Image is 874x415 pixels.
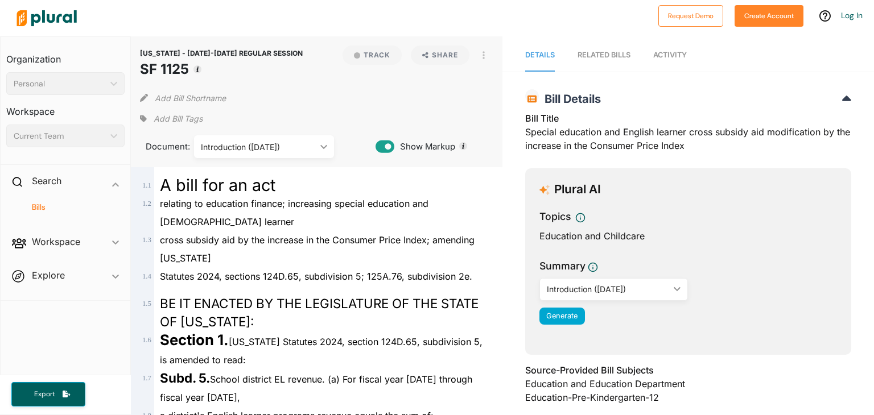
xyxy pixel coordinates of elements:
div: Introduction ([DATE]) [547,283,670,295]
span: 1 . 3 [142,236,151,244]
span: relating to education finance; increasing special education and [DEMOGRAPHIC_DATA] learner [160,198,428,227]
h3: Bill Title [525,111,851,125]
span: Generate [546,312,578,320]
span: School district EL revenue. (a) For fiscal year [DATE] through fiscal year [DATE], [160,374,472,403]
button: Track [343,45,402,65]
span: Show Markup [394,140,455,153]
button: Generate [539,308,585,325]
span: [US_STATE] Statutes 2024, section 124D.65, subdivision 5, is amended to read: [160,336,483,366]
button: Create Account [735,5,803,27]
span: BE IT ENACTED BY THE LEGISLATURE OF THE STATE OF [US_STATE]: [160,296,479,329]
a: Activity [653,39,687,72]
div: Tooltip anchor [458,141,468,151]
span: 1 . 7 [142,374,151,382]
div: Tooltip anchor [192,64,203,74]
span: 1 . 6 [142,336,151,344]
h3: Plural AI [554,182,601,197]
button: Add Bill Shortname [155,89,226,107]
div: Education-Pre-Kindergarten-12 [525,391,851,404]
h3: Topics [539,209,571,224]
span: 1 . 1 [142,181,151,189]
span: Export [26,389,63,399]
span: Add Bill Tags [154,113,203,125]
h1: SF 1125 [140,59,303,80]
a: Details [525,39,555,72]
a: RELATED BILLS [578,39,630,72]
button: Request Demo [658,5,723,27]
span: Activity [653,51,687,59]
span: cross subsidy aid by the increase in the Consumer Price Index; amending [US_STATE] [160,234,475,264]
span: [US_STATE] - [DATE]-[DATE] REGULAR SESSION [140,49,303,57]
h3: Organization [6,43,125,68]
div: Current Team [14,130,106,142]
span: Document: [140,140,180,153]
a: Log In [841,10,863,20]
div: Education and Education Department [525,377,851,391]
span: 1 . 2 [142,200,151,208]
a: Request Demo [658,9,723,21]
div: Introduction ([DATE]) [201,141,316,153]
h3: Workspace [6,95,125,120]
a: Bills [18,202,119,213]
div: RELATED BILLS [578,49,630,60]
button: Share [411,45,469,65]
div: Personal [14,78,106,90]
span: Details [525,51,555,59]
span: A bill for an act [160,175,275,195]
strong: Section 1. [160,331,229,348]
div: Special education and English learner cross subsidy aid modification by the increase in the Consu... [525,111,851,159]
h3: Summary [539,259,586,273]
button: Share [406,45,474,65]
strong: Subd. 5. [160,370,210,385]
h3: Source-Provided Bill Subjects [525,363,851,377]
div: Education and Childcare [539,229,837,243]
h2: Search [32,175,61,187]
span: 1 . 5 [142,300,151,308]
a: Create Account [735,9,803,21]
span: Statutes 2024, sections 124D.65, subdivision 5; 125A.76, subdivision 2e. [160,271,472,282]
button: Export [11,382,85,406]
span: 1 . 4 [142,272,151,280]
span: Bill Details [539,92,601,106]
div: Add tags [140,110,203,127]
